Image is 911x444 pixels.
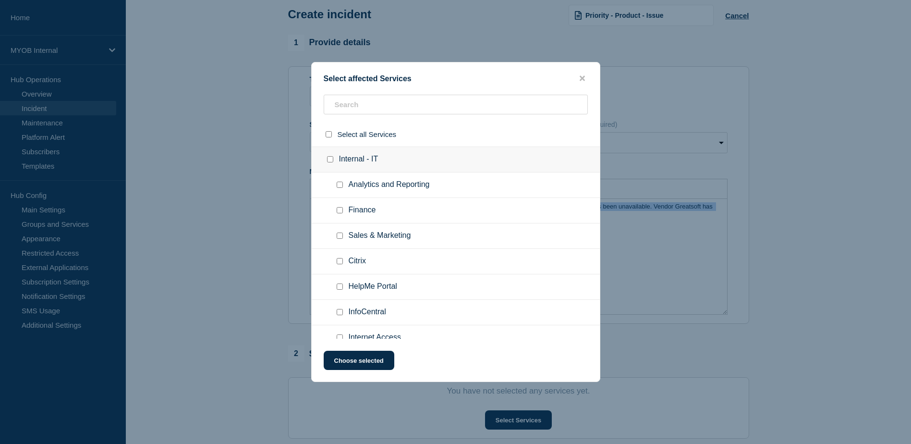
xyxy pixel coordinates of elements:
[337,309,343,315] input: InfoCentral checkbox
[337,334,343,341] input: Internet Access checkbox
[324,95,588,114] input: Search
[312,147,600,173] div: Internal - IT
[337,182,343,188] input: Analytics and Reporting checkbox
[349,257,366,266] span: Citrix
[326,131,332,137] input: select all checkbox
[349,333,401,343] span: Internet Access
[349,206,376,215] span: Finance
[349,231,411,241] span: Sales & Marketing
[349,180,430,190] span: Analytics and Reporting
[349,308,386,317] span: InfoCentral
[337,258,343,264] input: Citrix checkbox
[337,284,343,290] input: HelpMe Portal checkbox
[337,207,343,213] input: Finance checkbox
[312,74,600,83] div: Select affected Services
[577,74,588,83] button: close button
[327,156,333,162] input: Internal - IT checkbox
[349,282,397,292] span: HelpMe Portal
[337,233,343,239] input: Sales & Marketing checkbox
[324,351,394,370] button: Choose selected
[338,130,397,138] span: Select all Services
